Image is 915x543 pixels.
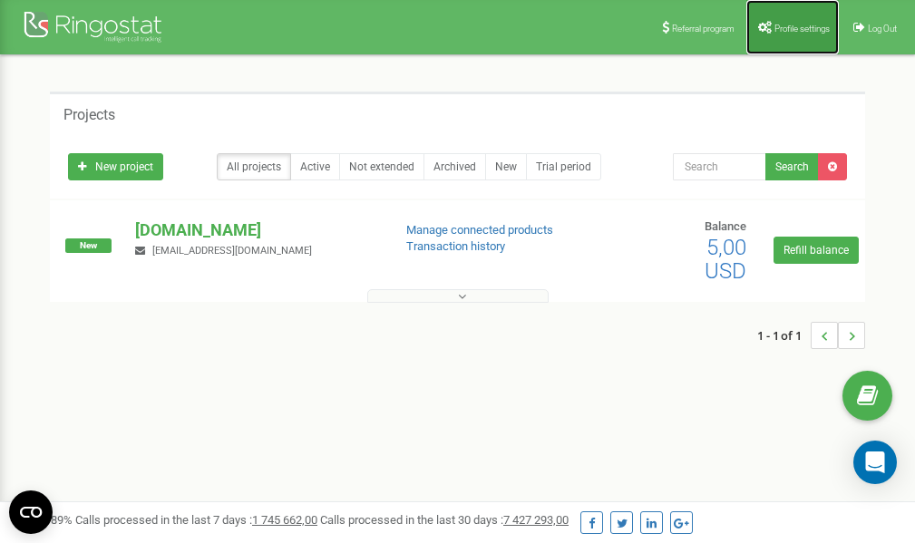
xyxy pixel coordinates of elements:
[135,218,376,242] p: [DOMAIN_NAME]
[217,153,291,180] a: All projects
[485,153,527,180] a: New
[65,238,112,253] span: New
[9,490,53,534] button: Open CMP widget
[339,153,424,180] a: Not extended
[705,235,746,284] span: 5,00 USD
[423,153,486,180] a: Archived
[774,237,859,264] a: Refill balance
[406,239,505,253] a: Transaction history
[765,153,819,180] button: Search
[705,219,746,233] span: Balance
[853,441,897,484] div: Open Intercom Messenger
[757,304,865,367] nav: ...
[526,153,601,180] a: Trial period
[503,513,569,527] u: 7 427 293,00
[672,24,735,34] span: Referral program
[868,24,897,34] span: Log Out
[774,24,830,34] span: Profile settings
[290,153,340,180] a: Active
[757,322,811,349] span: 1 - 1 of 1
[68,153,163,180] a: New project
[152,245,312,257] span: [EMAIL_ADDRESS][DOMAIN_NAME]
[673,153,766,180] input: Search
[406,223,553,237] a: Manage connected products
[75,513,317,527] span: Calls processed in the last 7 days :
[320,513,569,527] span: Calls processed in the last 30 days :
[252,513,317,527] u: 1 745 662,00
[63,107,115,123] h5: Projects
